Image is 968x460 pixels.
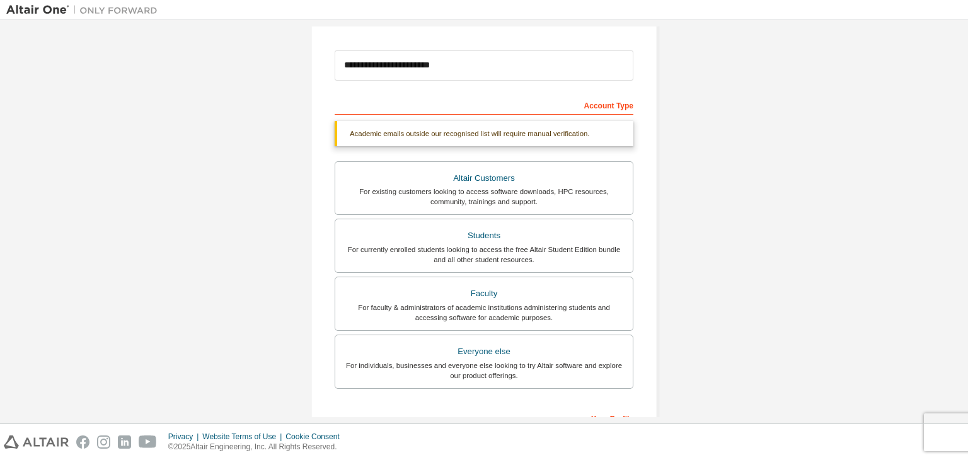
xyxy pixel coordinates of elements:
[285,432,347,442] div: Cookie Consent
[202,432,285,442] div: Website Terms of Use
[343,302,625,323] div: For faculty & administrators of academic institutions administering students and accessing softwa...
[118,435,131,449] img: linkedin.svg
[343,170,625,187] div: Altair Customers
[168,442,347,452] p: © 2025 Altair Engineering, Inc. All Rights Reserved.
[335,408,633,428] div: Your Profile
[335,95,633,115] div: Account Type
[76,435,89,449] img: facebook.svg
[343,187,625,207] div: For existing customers looking to access software downloads, HPC resources, community, trainings ...
[6,4,164,16] img: Altair One
[139,435,157,449] img: youtube.svg
[343,285,625,302] div: Faculty
[97,435,110,449] img: instagram.svg
[343,343,625,360] div: Everyone else
[343,227,625,244] div: Students
[343,244,625,265] div: For currently enrolled students looking to access the free Altair Student Edition bundle and all ...
[335,121,633,146] div: Academic emails outside our recognised list will require manual verification.
[168,432,202,442] div: Privacy
[4,435,69,449] img: altair_logo.svg
[343,360,625,381] div: For individuals, businesses and everyone else looking to try Altair software and explore our prod...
